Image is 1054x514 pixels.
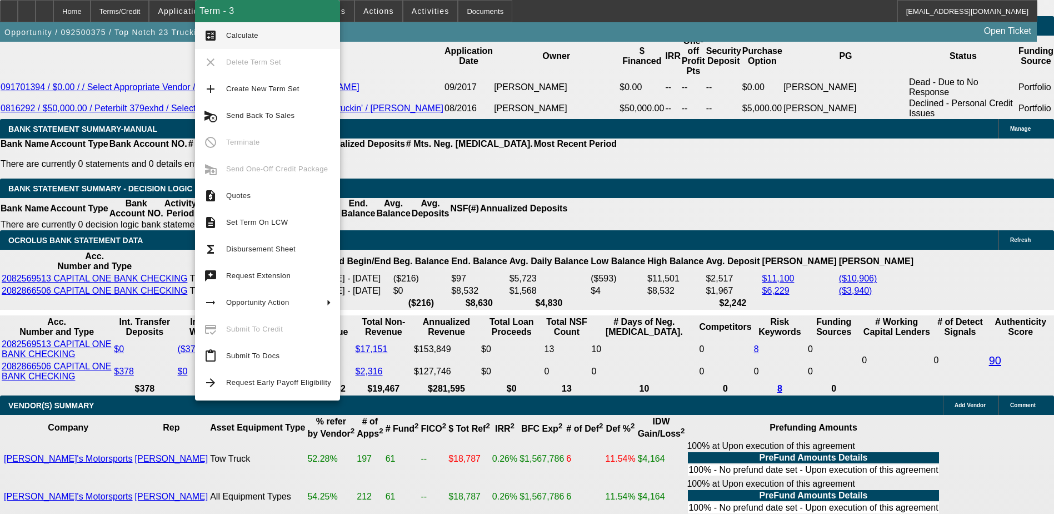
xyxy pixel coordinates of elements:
td: Portfolio [1018,77,1054,98]
th: ($216) [393,298,449,309]
span: Opportunity / 092500375 / Top Notch 23 Truckin' LLC / [PERSON_NAME] [4,28,304,37]
td: ($593) [590,273,646,284]
th: Avg. Deposits [411,198,450,219]
td: [PERSON_NAME] [493,77,619,98]
th: Beg. Balance [393,251,449,272]
td: $18,787 [448,441,491,477]
sup: 2 [599,422,603,430]
span: Bank Statement Summary - Decision Logic [8,184,193,193]
a: $0 [114,344,124,354]
td: [PERSON_NAME] [493,98,619,119]
td: Portfolio [1018,98,1054,119]
td: -- [706,98,742,119]
a: $0 [178,367,188,376]
th: Annualized Deposits [317,139,405,150]
td: $1,568 [509,285,590,296]
th: Annualized Revenue [413,317,479,338]
td: 10 [591,339,697,360]
a: $378 [114,367,134,376]
th: Avg. Daily Balance [509,251,590,272]
a: 2082866506 CAPITAL ONE BANK CHECKING [2,286,187,295]
td: 08/2016 [444,98,493,119]
td: [PERSON_NAME] [783,77,908,98]
th: $19,467 [355,383,412,394]
th: Activity Period [164,198,197,219]
th: Int. Transfer Withdrawals [177,317,254,338]
button: Activities [403,1,458,22]
th: 13 [543,383,590,394]
td: 0 [753,361,806,382]
td: $11,501 [647,273,704,284]
th: End. Balance [341,198,376,219]
b: # of Apps [357,417,383,438]
th: One-off Profit Pts [681,36,706,77]
sup: 2 [414,422,418,430]
button: Actions [355,1,402,22]
mat-icon: add [204,82,217,96]
td: 0 [543,361,590,382]
span: OCROLUS BANK STATEMENT DATA [8,236,143,245]
b: PreFund Amounts Details [760,491,868,500]
b: IDW Gain/Loss [638,417,685,438]
td: 6 [566,441,603,477]
th: 10 [591,383,697,394]
td: -- [681,98,706,119]
span: Quotes [226,191,251,200]
a: ($10,906) [839,274,877,283]
th: NSF(#) [449,198,479,219]
b: Company [48,423,88,432]
td: 13 [543,339,590,360]
a: 8 [754,344,759,354]
a: 2082569513 CAPITAL ONE BANK CHECKING [2,339,111,359]
th: Acc. Number and Type [1,251,188,272]
a: $11,100 [762,274,795,283]
td: Tow Truck [209,441,306,477]
b: PreFund Amounts Details [760,453,868,462]
b: FICO [421,424,447,433]
th: Avg. Deposit [705,251,760,272]
sup: 2 [511,422,514,430]
td: -- [665,77,681,98]
th: Total Loan Proceeds [481,317,543,338]
td: [DATE] - [DATE] [316,285,391,296]
b: $ Tot Ref [448,424,490,433]
b: # of Def [566,424,603,433]
td: 100% - No prefund date set - Upon execution of this agreement [688,502,938,513]
th: IRR [665,36,681,77]
a: 0816292 / $50,000.00 / Peterbilt 379exhd / Select Appropriate Vendor / Top notch 23 truckin' / [P... [1,103,443,113]
a: $2,316 [356,367,383,376]
mat-icon: request_quote [204,189,217,202]
td: $1,967 [705,285,760,296]
td: 0 [698,339,752,360]
b: % refer by Vendor [307,417,354,438]
th: Bank Account NO. [109,139,188,150]
th: Funding Sources [807,317,860,338]
td: -- [681,77,706,98]
sup: 2 [379,427,383,435]
a: [PERSON_NAME] [135,492,208,501]
td: 0 [933,339,987,382]
th: Purchase Option [742,36,783,77]
td: $0 [481,361,543,382]
td: 61 [385,441,419,477]
td: 0.26% [492,441,518,477]
b: # Fund [386,424,419,433]
span: 0 [862,355,867,365]
span: Refresh [1010,237,1031,243]
th: Account Type [49,198,109,219]
mat-icon: calculate [204,29,217,42]
td: [DATE] - [DATE] [316,273,391,284]
span: Activities [412,7,449,16]
sup: 2 [351,427,354,435]
th: Account Type [49,139,109,150]
td: TOP NOTCH 23 TRUCKIN LLC [189,273,315,284]
td: $0 [481,339,543,360]
th: Status [908,36,1018,77]
td: -- [421,441,447,477]
b: BFC Exp [521,424,562,433]
mat-icon: arrow_forward [204,376,217,389]
td: $5,000.00 [742,98,783,119]
span: Calculate [226,31,258,39]
mat-icon: cancel_schedule_send [204,109,217,122]
td: 0 [807,361,860,382]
